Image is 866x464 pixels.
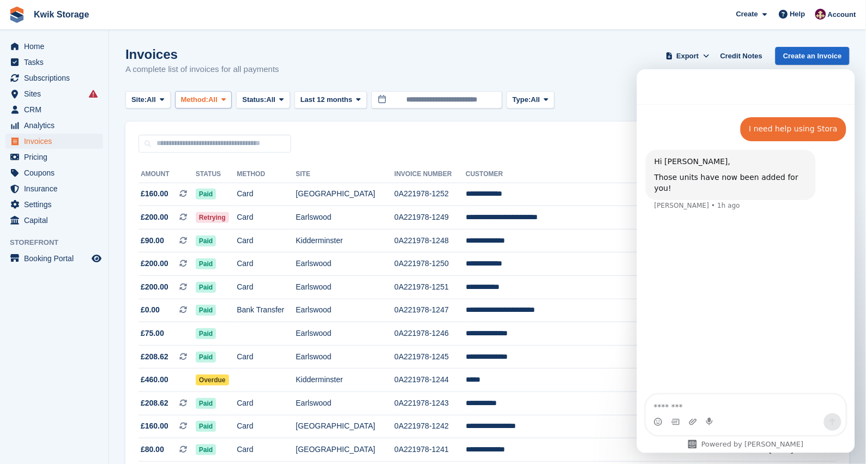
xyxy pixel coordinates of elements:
[141,351,169,363] span: £208.62
[736,9,758,20] span: Create
[296,206,395,230] td: Earlswood
[141,212,169,223] span: £200.00
[24,251,89,266] span: Booking Portal
[90,252,103,265] a: Preview store
[296,183,395,206] td: [GEOGRAPHIC_DATA]
[24,55,89,70] span: Tasks
[394,276,466,299] td: 0A221978-1251
[828,9,856,20] span: Account
[5,70,103,86] a: menu
[196,236,216,246] span: Paid
[5,213,103,228] a: menu
[716,47,767,65] a: Credit Notes
[237,206,296,230] td: Card
[394,299,466,322] td: 0A221978-1247
[24,102,89,117] span: CRM
[466,166,739,183] th: Customer
[5,86,103,101] a: menu
[296,322,395,346] td: Earlswood
[296,166,395,183] th: Site
[131,94,147,105] span: Site:
[790,9,805,20] span: Help
[24,197,89,212] span: Settings
[394,392,466,415] td: 0A221978-1243
[125,47,279,62] h1: Invoices
[677,51,699,62] span: Export
[196,305,216,316] span: Paid
[815,9,826,20] img: ellie tragonette
[196,258,216,269] span: Paid
[394,183,466,206] td: 0A221978-1252
[237,252,296,276] td: Card
[507,91,555,109] button: Type: All
[24,165,89,180] span: Coupons
[5,149,103,165] a: menu
[196,375,229,385] span: Overdue
[208,94,218,105] span: All
[237,183,296,206] td: Card
[5,197,103,212] a: menu
[196,421,216,432] span: Paid
[24,70,89,86] span: Subscriptions
[196,282,216,293] span: Paid
[394,415,466,438] td: 0A221978-1242
[141,397,169,409] span: £208.62
[5,55,103,70] a: menu
[237,415,296,438] td: Card
[300,94,352,105] span: Last 12 months
[637,69,855,453] iframe: Intercom live chat
[237,229,296,252] td: Card
[196,444,216,455] span: Paid
[296,392,395,415] td: Earlswood
[24,181,89,196] span: Insurance
[296,276,395,299] td: Earlswood
[89,89,98,98] i: Smart entry sync failures have occurred
[5,134,103,149] a: menu
[5,181,103,196] a: menu
[5,251,103,266] a: menu
[394,322,466,346] td: 0A221978-1246
[394,166,466,183] th: Invoice Number
[9,7,25,23] img: stora-icon-8386f47178a22dfd0bd8f6a31ec36ba5ce8667c1dd55bd0f319d3a0aa187defe.svg
[394,438,466,462] td: 0A221978-1241
[141,444,164,455] span: £80.00
[5,165,103,180] a: menu
[237,438,296,462] td: Card
[196,212,229,223] span: Retrying
[125,91,171,109] button: Site: All
[394,206,466,230] td: 0A221978-1249
[141,328,164,339] span: £75.00
[267,94,276,105] span: All
[296,345,395,369] td: Earlswood
[394,229,466,252] td: 0A221978-1248
[141,188,169,200] span: £160.00
[296,252,395,276] td: Earlswood
[141,235,164,246] span: £90.00
[141,281,169,293] span: £200.00
[196,189,216,200] span: Paid
[24,149,89,165] span: Pricing
[242,94,266,105] span: Status:
[147,94,156,105] span: All
[296,415,395,438] td: [GEOGRAPHIC_DATA]
[5,118,103,133] a: menu
[237,276,296,299] td: Card
[141,304,160,316] span: £0.00
[24,39,89,54] span: Home
[5,102,103,117] a: menu
[139,166,196,183] th: Amount
[294,91,367,109] button: Last 12 months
